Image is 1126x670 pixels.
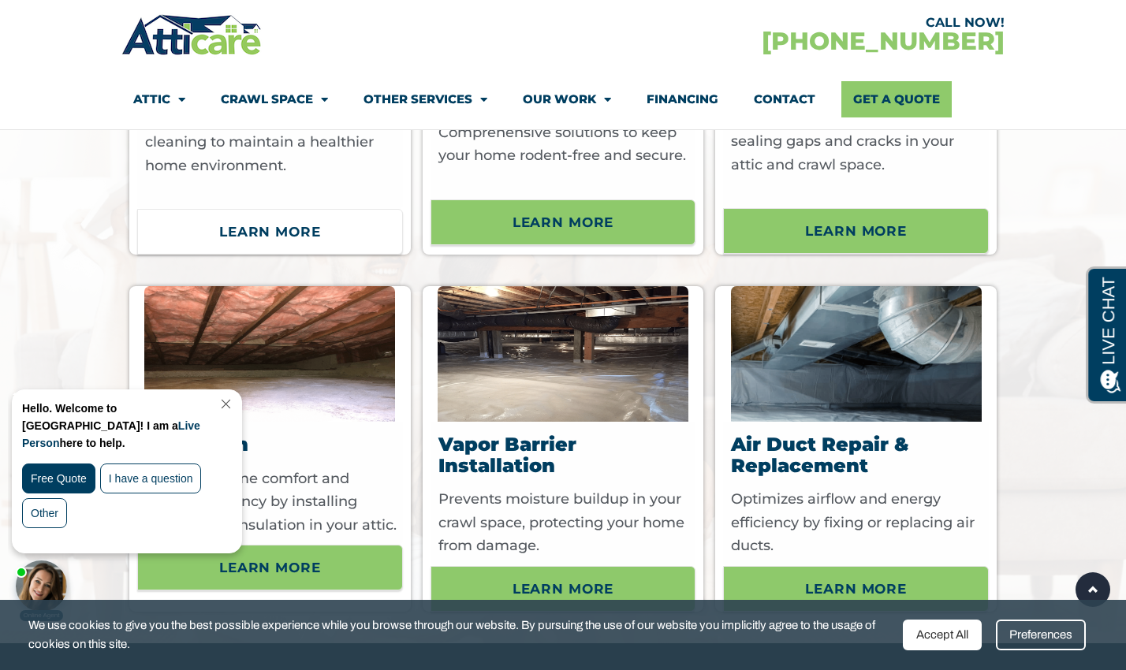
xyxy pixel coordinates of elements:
a: Contact [754,81,815,117]
span: Learn More [219,554,321,581]
p: Thorough attic and crawl space cleaning to maintain a healthier home environment. [145,108,399,201]
p: Enhances energy efficiency by sealing gaps and cracks in your attic and crawl space. [731,107,985,200]
a: Learn More [137,209,403,255]
h3: Vapor Barrier Installation [438,434,692,476]
span: Learn More [513,209,614,236]
span: We use cookies to give you the best possible experience while you browse through our website. By ... [28,616,891,654]
h3: Insulation [145,434,399,455]
h3: Air Duct Repair & Replacement [731,434,985,476]
p: Prevents moisture buildup in your crawl space, protecting your home from damage. [438,488,692,558]
a: Other Services [364,81,487,117]
p: Comprehensive solutions to keep your home rodent-free and secure. [438,121,692,192]
nav: Menu [133,81,993,117]
span: Learn More [219,218,321,245]
span: Learn More [513,575,614,602]
a: Our Work [523,81,611,117]
a: Attic [133,81,185,117]
div: Preferences [996,620,1086,650]
a: Learn More [431,199,696,245]
span: Learn More [805,218,907,244]
a: Learn More [723,566,989,612]
div: CALL NOW! [563,17,1005,29]
a: Crawl Space [221,81,328,117]
a: Get A Quote [841,81,952,117]
a: Learn More [723,208,989,254]
iframe: Chat Invitation [8,385,260,623]
span: Learn More [805,575,907,602]
span: Opens a chat window [39,13,127,32]
a: Learn More [137,545,403,590]
a: Financing [647,81,718,117]
p: Optimizes airflow and energy efficiency by fixing or replacing air ducts. [731,488,985,558]
a: Learn More [431,566,696,612]
div: Accept All [903,620,982,650]
p: Improves home comfort and energy efficiency by installing high-quality insulation in your attic. [145,467,399,538]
